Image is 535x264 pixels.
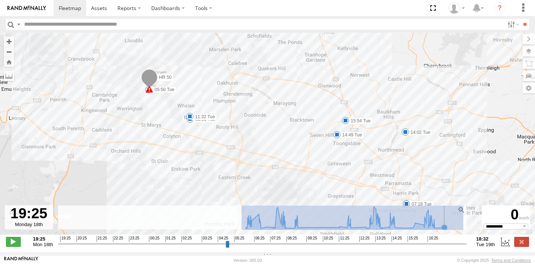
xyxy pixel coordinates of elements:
[4,257,38,264] a: Visit our Website
[97,236,107,242] span: 21:25
[202,236,212,242] span: 03:25
[446,3,467,14] div: Eric Yao
[113,236,123,242] span: 22:25
[60,236,71,242] span: 19:25
[457,258,531,263] div: © Copyright 2025 -
[4,57,14,67] button: Zoom Home
[6,237,21,247] label: Play/Stop
[476,242,495,247] span: Tue 19th Aug 2025
[4,71,14,81] label: Measure
[406,201,434,207] label: 07:18 Tue
[159,75,172,80] span: HR 50
[494,2,506,14] i: ?
[181,236,192,242] span: 02:25
[307,236,317,242] span: 09:25
[270,236,281,242] span: 07:25
[254,236,265,242] span: 06:25
[129,236,139,242] span: 23:25
[4,36,14,46] button: Zoom in
[483,206,529,223] div: 0
[428,236,438,242] span: 16:25
[149,86,176,93] label: 05:50 Tue
[4,46,14,57] button: Zoom out
[337,132,364,138] label: 14:49 Tue
[165,236,176,242] span: 01:25
[33,236,53,242] strong: 19:25
[505,19,521,30] label: Search Filter Options
[359,236,370,242] span: 12:25
[145,86,153,93] div: 7
[339,236,349,242] span: 11:25
[7,6,46,11] img: rand-logo.svg
[346,117,373,124] label: 15:54 Tue
[190,113,217,120] label: 11:32 Tue
[234,236,244,242] span: 05:25
[286,236,297,242] span: 08:25
[16,19,22,30] label: Search Query
[405,129,432,136] label: 14:02 Tue
[408,236,418,242] span: 15:25
[33,242,53,247] span: Mon 18th Aug 2025
[323,236,333,242] span: 10:25
[149,236,159,242] span: 00:25
[492,258,531,263] a: Terms and Conditions
[392,236,402,242] span: 14:25
[234,258,262,263] div: Version: 305.03
[375,236,386,242] span: 13:25
[522,83,535,93] label: Map Settings
[476,236,495,242] strong: 18:32
[514,237,529,247] label: Close
[218,236,228,242] span: 04:25
[77,236,87,242] span: 20:25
